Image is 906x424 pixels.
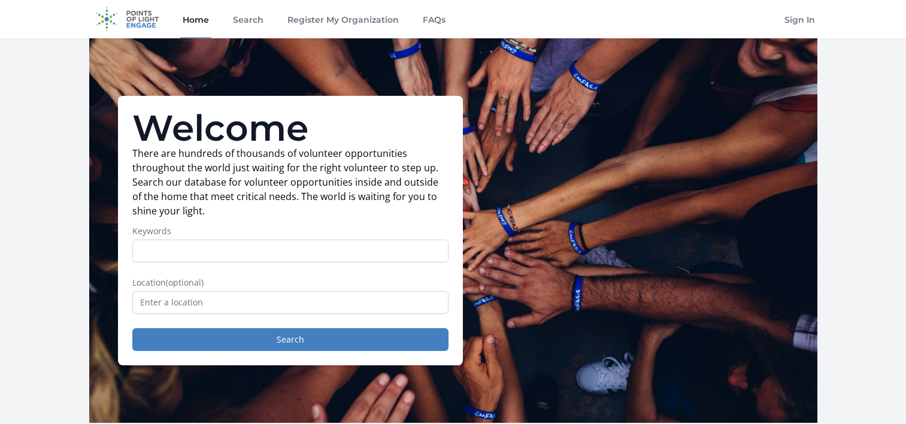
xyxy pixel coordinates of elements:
[132,277,449,289] label: Location
[132,110,449,146] h1: Welcome
[166,277,204,288] span: (optional)
[132,225,449,237] label: Keywords
[132,291,449,314] input: Enter a location
[132,328,449,351] button: Search
[132,146,449,218] p: There are hundreds of thousands of volunteer opportunities throughout the world just waiting for ...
